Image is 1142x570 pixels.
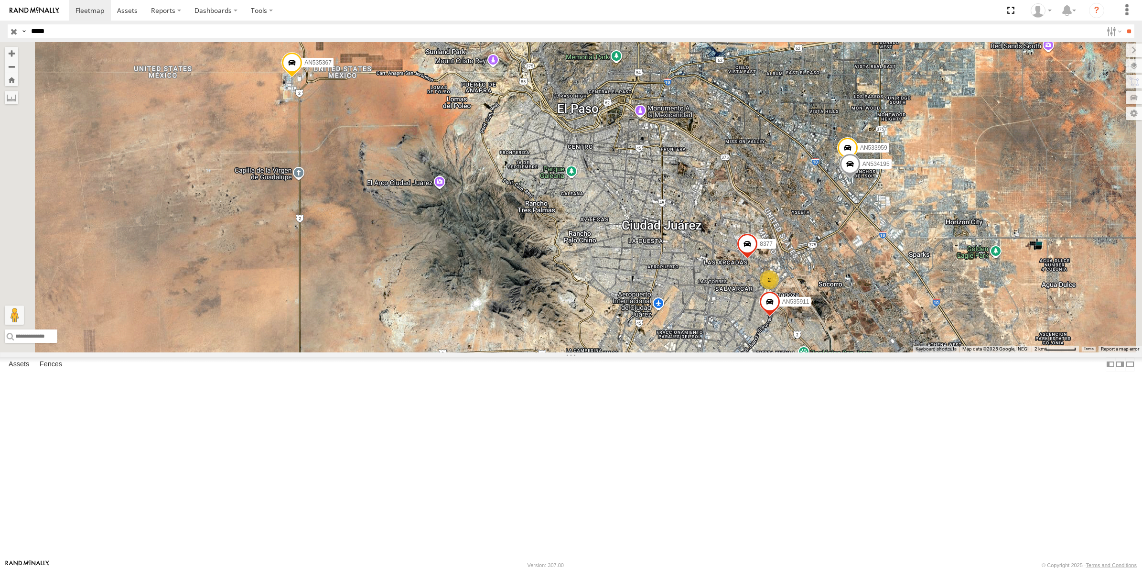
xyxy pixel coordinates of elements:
[1089,3,1104,18] i: ?
[20,24,28,38] label: Search Query
[528,562,564,568] div: Version: 307.00
[1032,346,1079,352] button: Map Scale: 2 km per 61 pixels
[5,73,18,86] button: Zoom Home
[1103,24,1123,38] label: Search Filter Options
[1115,357,1125,371] label: Dock Summary Table to the Right
[1125,357,1135,371] label: Hide Summary Table
[1101,346,1139,351] a: Report a map error
[5,47,18,60] button: Zoom in
[962,346,1029,351] span: Map data ©2025 Google, INEGI
[916,346,957,352] button: Keyboard shortcuts
[1106,357,1115,371] label: Dock Summary Table to the Left
[5,306,24,325] button: Drag Pegman onto the map to open Street View
[760,270,779,289] div: 2
[5,91,18,104] label: Measure
[862,161,890,167] span: AN534195
[35,358,67,371] label: Fences
[10,7,59,14] img: rand-logo.svg
[5,60,18,73] button: Zoom out
[760,241,773,247] span: 8377
[782,298,809,305] span: AN535911
[1084,347,1094,351] a: Terms (opens in new tab)
[1086,562,1137,568] a: Terms and Conditions
[5,560,49,570] a: Visit our Website
[1027,3,1055,18] div: Roberto Garcia
[1034,346,1045,351] span: 2 km
[1042,562,1137,568] div: © Copyright 2025 -
[304,59,332,66] span: AN535367
[1126,107,1142,120] label: Map Settings
[860,144,887,151] span: AN533959
[4,358,34,371] label: Assets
